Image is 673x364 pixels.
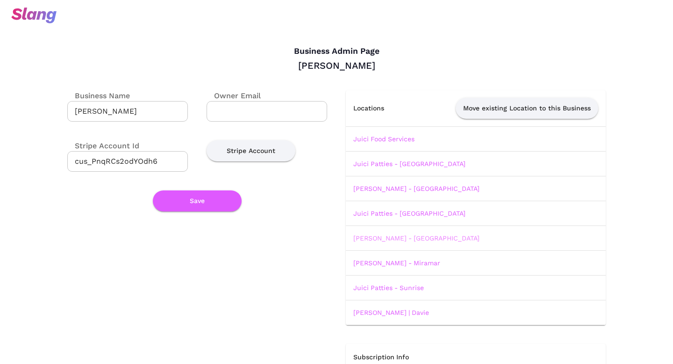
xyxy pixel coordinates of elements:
h4: Business Admin Page [67,46,606,57]
a: Juici Patties - [GEOGRAPHIC_DATA] [353,210,465,217]
a: [PERSON_NAME] - [GEOGRAPHIC_DATA] [353,185,480,192]
a: Stripe Account [207,147,295,153]
a: Juici Patties - Sunrise [353,284,424,291]
button: Move existing Location to this Business [456,98,598,119]
button: Save [153,190,242,211]
button: Stripe Account [207,140,295,161]
a: [PERSON_NAME] - [GEOGRAPHIC_DATA] [353,234,480,242]
div: [PERSON_NAME] [67,59,606,72]
a: Juici Food Services [353,135,415,143]
th: Locations [346,90,404,127]
label: Owner Email [207,90,261,101]
label: Business Name [67,90,130,101]
a: [PERSON_NAME] - Miramar [353,259,440,267]
label: Stripe Account Id [67,140,139,151]
img: svg+xml;base64,PHN2ZyB3aWR0aD0iOTciIGhlaWdodD0iMzQiIHZpZXdCb3g9IjAgMCA5NyAzNCIgZmlsbD0ibm9uZSIgeG... [11,7,57,23]
a: [PERSON_NAME] | Davie [353,309,429,316]
a: Juici Patties - [GEOGRAPHIC_DATA] [353,160,465,167]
